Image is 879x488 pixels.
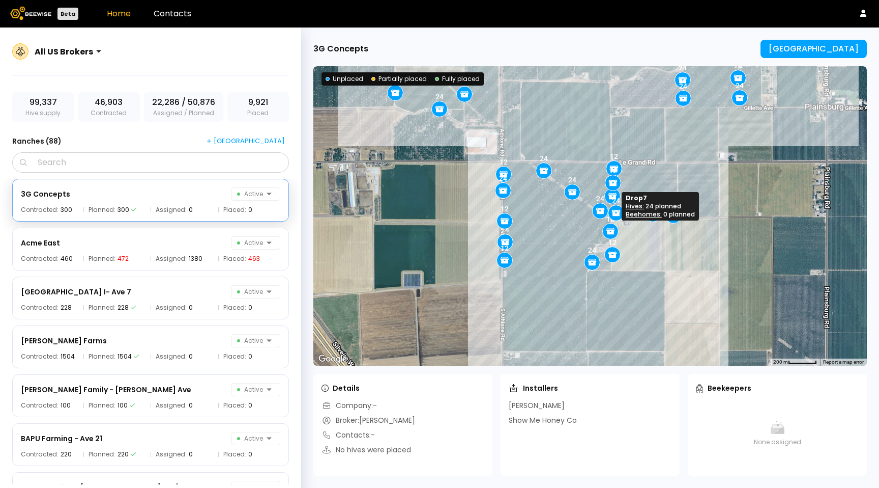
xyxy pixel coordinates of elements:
[223,354,246,360] span: Placed:
[679,64,687,72] div: 24
[89,305,115,311] span: Planned:
[435,74,480,84] div: Fully placed
[509,400,565,411] div: [PERSON_NAME]
[321,415,415,426] div: Broker: [PERSON_NAME]
[189,207,193,213] div: 0
[156,354,187,360] span: Assigned:
[189,451,193,457] div: 0
[509,415,577,426] div: Show Me Honey Co
[227,92,289,122] div: Placed
[223,451,246,457] span: Placed:
[223,305,246,311] span: Placed:
[321,383,360,393] div: Details
[78,92,139,122] div: Contracted
[626,210,695,219] p: 0 planned
[696,383,751,393] div: Beekeepers
[21,286,131,298] div: [GEOGRAPHIC_DATA] I- Ave 7
[509,383,558,393] div: Installers
[588,246,596,254] div: 24
[156,402,187,409] span: Assigned:
[435,93,444,101] div: 24
[501,244,509,252] div: 12
[61,451,72,457] div: 220
[610,152,618,160] div: 12
[21,432,102,445] div: BAPU Farming - Ave 21
[21,207,58,213] span: Contracted:
[12,134,62,148] h3: Ranches ( 88 )
[118,256,129,262] div: 472
[326,74,363,84] div: Unplaced
[316,353,349,366] a: Open this area in Google Maps (opens a new window)
[118,305,129,311] div: 228
[626,202,644,210] span: Hives:
[612,197,620,205] div: 24
[61,256,73,262] div: 460
[321,430,375,441] div: Contacts: -
[156,256,187,262] span: Assigned:
[501,226,509,234] div: 24
[61,207,72,213] div: 300
[21,305,58,311] span: Contracted:
[118,402,128,409] div: 100
[540,154,548,162] div: 24
[21,354,58,360] span: Contracted:
[89,354,115,360] span: Planned:
[237,335,263,347] span: Active
[321,445,411,455] div: No hives were placed
[237,237,263,249] span: Active
[760,40,867,58] button: [GEOGRAPHIC_DATA]
[223,256,246,262] span: Placed:
[152,96,215,109] span: 22,286 / 50,876
[500,158,508,166] div: 12
[770,359,820,366] button: Map Scale: 200 m per 53 pixels
[21,237,60,249] div: Acme East
[501,205,509,213] div: 12
[608,238,617,247] div: 12
[189,402,193,409] div: 0
[248,402,252,409] div: 0
[568,176,576,184] div: 24
[248,451,252,457] div: 0
[118,354,132,360] div: 1504
[89,402,115,409] span: Planned:
[237,188,263,200] span: Active
[248,256,260,262] div: 463
[61,402,71,409] div: 100
[107,8,131,19] a: Home
[57,8,78,20] div: Beta
[189,305,193,311] div: 0
[769,44,859,53] div: [GEOGRAPHIC_DATA]
[626,210,662,219] span: Beehomes:
[237,432,263,445] span: Active
[626,202,695,210] p: 24 planned
[89,451,115,457] span: Planned:
[118,207,129,213] div: 300
[823,359,864,365] a: Report a map error
[154,8,191,19] a: Contacts
[679,82,687,90] div: 24
[156,451,187,457] span: Assigned:
[21,188,70,200] div: 3G Concepts
[10,7,51,20] img: Beewise logo
[89,256,115,262] span: Planned:
[30,96,57,109] span: 99,337
[223,402,246,409] span: Placed:
[609,167,617,175] div: 12
[12,92,74,122] div: Hive supply
[118,451,129,457] div: 220
[189,354,193,360] div: 0
[734,62,742,70] div: 28
[156,305,187,311] span: Assigned:
[596,195,604,203] div: 24
[144,92,223,122] div: Assigned / Planned
[316,353,349,366] img: Google
[736,82,744,90] div: 24
[499,174,507,182] div: 24
[61,305,72,311] div: 228
[248,305,252,311] div: 0
[35,45,93,58] div: All US Brokers
[237,286,263,298] span: Active
[95,96,123,109] span: 46,903
[189,256,202,262] div: 1380
[248,207,252,213] div: 0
